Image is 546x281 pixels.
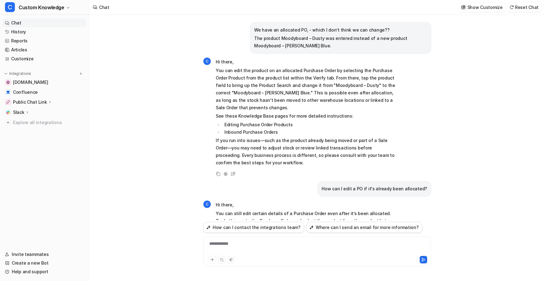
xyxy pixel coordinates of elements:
span: Custom Knowledge [19,3,64,12]
p: How can I edit a PO if it's already been allocated? [322,185,427,192]
button: Reset Chat [508,3,541,12]
button: Integrations [2,71,33,77]
a: ConfluenceConfluence [2,88,86,97]
img: menu_add.svg [79,71,83,76]
a: Help and support [2,267,86,276]
img: help.cartoncloud.com [6,80,10,84]
img: expand menu [4,71,8,76]
p: We have an allocated PO, - which I don’t think we can change?? [254,26,427,34]
img: Confluence [6,90,10,94]
button: How can I contact the integrations team? [203,222,304,233]
img: explore all integrations [5,119,11,126]
div: Chat [99,4,109,11]
a: Create a new Bot [2,259,86,267]
span: C [203,58,211,65]
button: Show Customize [459,3,505,12]
p: Integrations [9,71,31,76]
p: You can edit the product on an allocated Purchase Order by selecting the Purchase Order Product f... [216,67,397,111]
a: Explore all integrations [2,118,86,127]
a: Customize [2,54,86,63]
p: Hi there, [216,58,397,66]
p: You can still edit certain details of a Purchase Order even after it’s been allocated. To do this... [216,210,397,247]
a: Invite teammates [2,250,86,259]
span: Explore all integrations [13,118,84,128]
a: Articles [2,45,86,54]
p: The product Moodyboard – Dusty was entered instead of a new product Moodyboard – [PERSON_NAME] Blue. [254,35,427,50]
span: [DOMAIN_NAME] [13,79,48,85]
a: help.cartoncloud.com[DOMAIN_NAME] [2,78,86,87]
p: Slack [13,109,24,115]
span: C [5,2,15,12]
img: Slack [6,110,10,114]
span: C [203,201,211,208]
img: reset [509,5,514,10]
img: customize [461,5,466,10]
p: Hi there, [216,201,397,209]
a: Chat [2,19,86,27]
img: Public Chat Link [6,100,10,104]
li: Inbound Purchase Orders [223,128,397,136]
a: Reports [2,37,86,45]
span: Confluence [13,89,38,95]
p: If you run into issues—such as the product already being moved or part of a Sale Order—you may ne... [216,137,397,166]
p: Show Customize [467,4,503,11]
p: Public Chat Link [13,99,47,105]
li: Editing Purchase Order Products [223,121,397,128]
a: History [2,28,86,36]
p: See these Knowledge Base pages for more detailed instructions: [216,112,397,120]
button: Where can I send an email for more information? [306,222,422,233]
